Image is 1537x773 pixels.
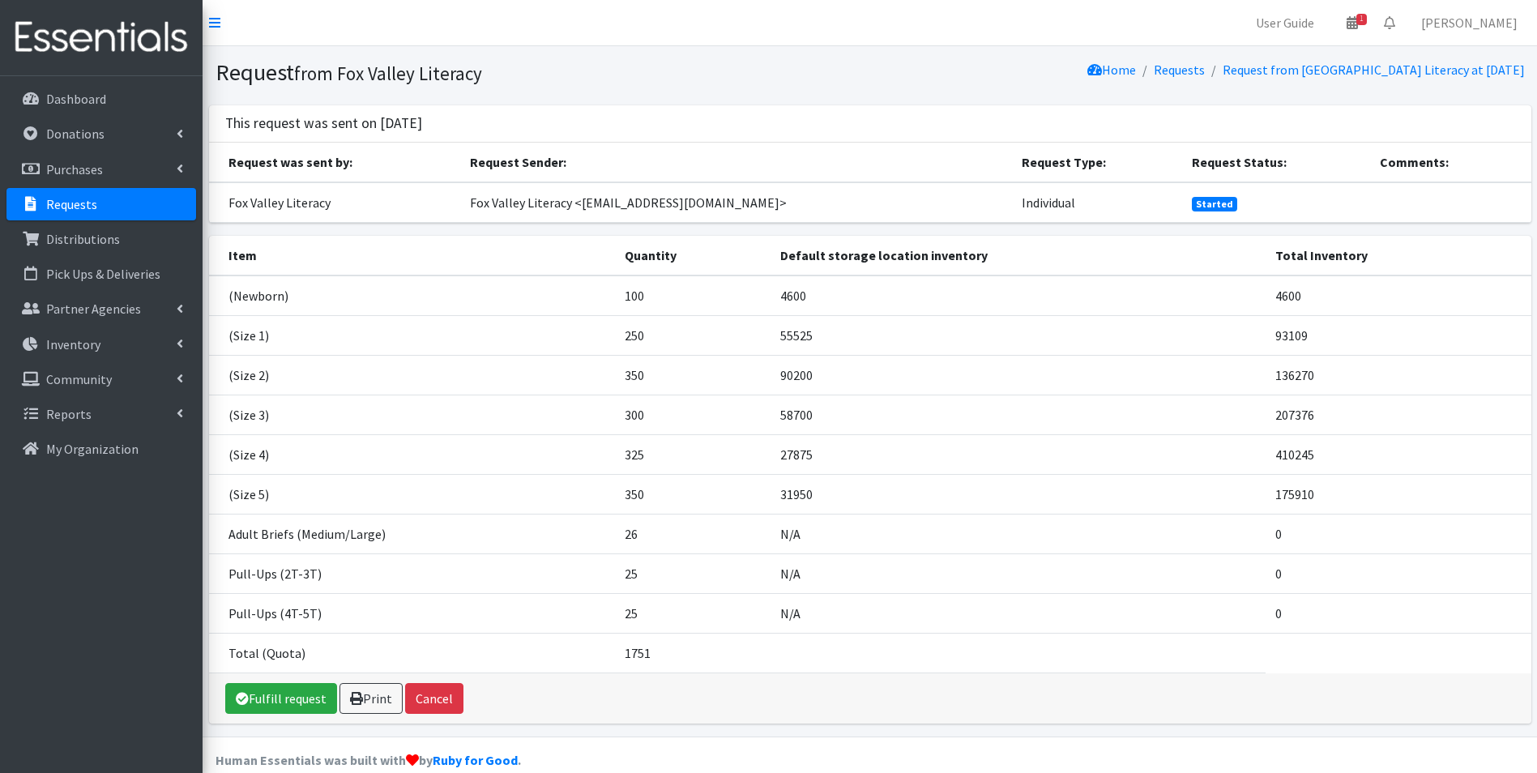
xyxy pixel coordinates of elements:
[46,161,103,177] p: Purchases
[615,355,771,395] td: 350
[405,683,463,714] button: Cancel
[6,117,196,150] a: Donations
[771,355,1266,395] td: 90200
[46,441,139,457] p: My Organization
[1266,593,1531,633] td: 0
[46,126,105,142] p: Donations
[1266,315,1531,355] td: 93109
[225,115,422,132] h3: This request was sent on [DATE]
[46,336,100,352] p: Inventory
[460,182,1012,223] td: Fox Valley Literacy <[EMAIL_ADDRESS][DOMAIN_NAME]>
[46,91,106,107] p: Dashboard
[1266,474,1531,514] td: 175910
[1012,182,1182,223] td: Individual
[771,593,1266,633] td: N/A
[209,395,616,434] td: (Size 3)
[1243,6,1327,39] a: User Guide
[615,395,771,434] td: 300
[615,315,771,355] td: 250
[209,514,616,553] td: Adult Briefs (Medium/Large)
[615,633,771,673] td: 1751
[771,275,1266,316] td: 4600
[771,514,1266,553] td: N/A
[771,474,1266,514] td: 31950
[6,188,196,220] a: Requests
[6,293,196,325] a: Partner Agencies
[615,514,771,553] td: 26
[209,474,616,514] td: (Size 5)
[1266,434,1531,474] td: 410245
[209,633,616,673] td: Total (Quota)
[216,58,865,87] h1: Request
[339,683,403,714] a: Print
[225,683,337,714] a: Fulfill request
[615,236,771,275] th: Quantity
[6,398,196,430] a: Reports
[615,434,771,474] td: 325
[46,406,92,422] p: Reports
[615,275,771,316] td: 100
[771,434,1266,474] td: 27875
[46,371,112,387] p: Community
[1266,275,1531,316] td: 4600
[1087,62,1136,78] a: Home
[6,153,196,186] a: Purchases
[1182,143,1370,182] th: Request Status:
[46,301,141,317] p: Partner Agencies
[771,315,1266,355] td: 55525
[1266,236,1531,275] th: Total Inventory
[6,433,196,465] a: My Organization
[209,355,616,395] td: (Size 2)
[1408,6,1531,39] a: [PERSON_NAME]
[209,434,616,474] td: (Size 4)
[433,752,518,768] a: Ruby for Good
[6,223,196,255] a: Distributions
[1012,143,1182,182] th: Request Type:
[771,395,1266,434] td: 58700
[1356,14,1367,25] span: 1
[209,182,460,223] td: Fox Valley Literacy
[6,83,196,115] a: Dashboard
[1266,355,1531,395] td: 136270
[209,236,616,275] th: Item
[1266,395,1531,434] td: 207376
[294,62,482,85] small: from Fox Valley Literacy
[1266,553,1531,593] td: 0
[1334,6,1371,39] a: 1
[6,328,196,361] a: Inventory
[6,11,196,65] img: HumanEssentials
[6,363,196,395] a: Community
[615,474,771,514] td: 350
[216,752,521,768] strong: Human Essentials was built with by .
[1192,197,1237,211] span: Started
[46,266,160,282] p: Pick Ups & Deliveries
[460,143,1012,182] th: Request Sender:
[209,553,616,593] td: Pull-Ups (2T-3T)
[615,593,771,633] td: 25
[615,553,771,593] td: 25
[1154,62,1205,78] a: Requests
[209,593,616,633] td: Pull-Ups (4T-5T)
[46,196,97,212] p: Requests
[1266,514,1531,553] td: 0
[209,143,460,182] th: Request was sent by:
[209,315,616,355] td: (Size 1)
[1370,143,1531,182] th: Comments:
[1223,62,1525,78] a: Request from [GEOGRAPHIC_DATA] Literacy at [DATE]
[6,258,196,290] a: Pick Ups & Deliveries
[209,275,616,316] td: (Newborn)
[771,236,1266,275] th: Default storage location inventory
[771,553,1266,593] td: N/A
[46,231,120,247] p: Distributions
